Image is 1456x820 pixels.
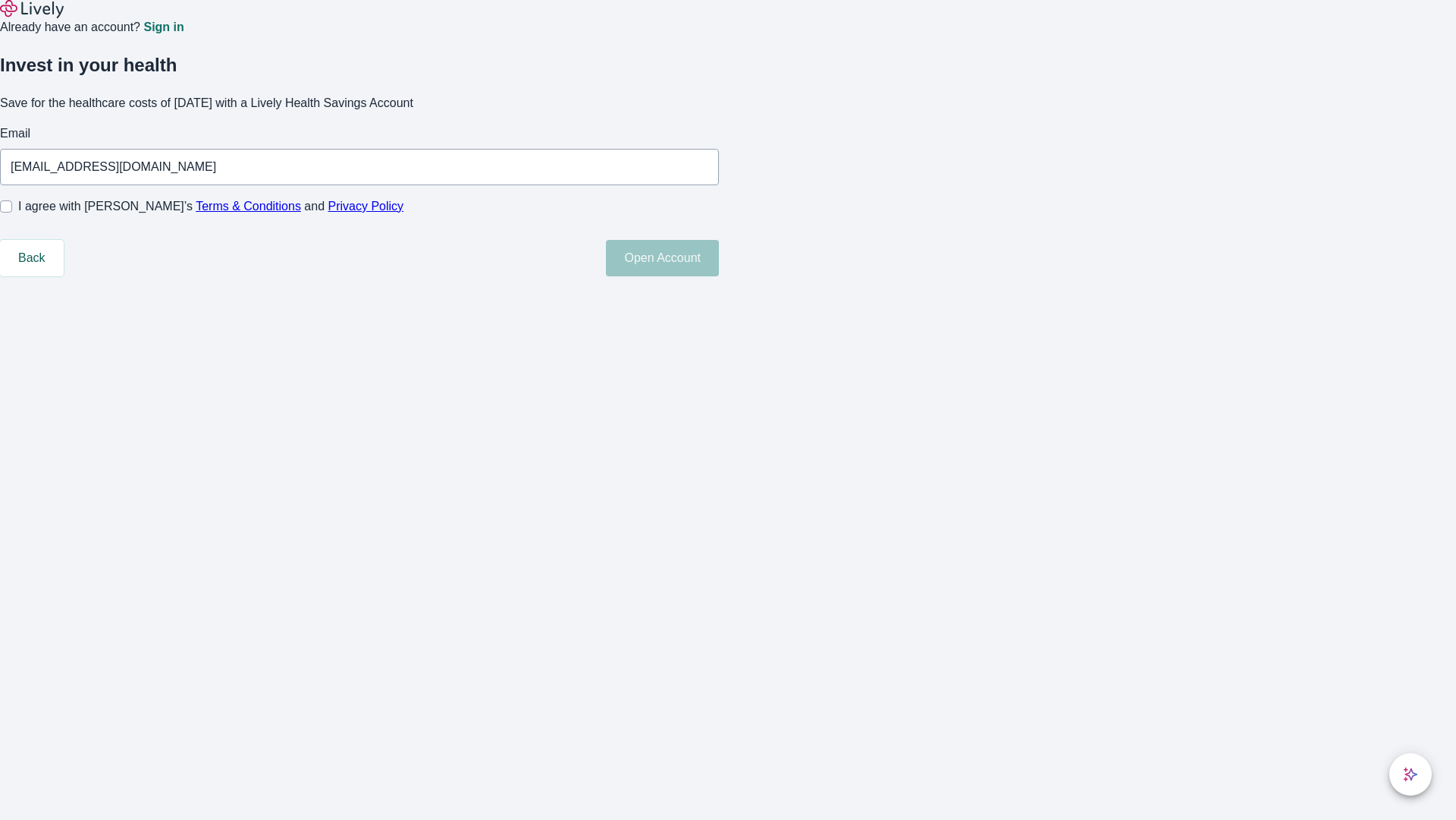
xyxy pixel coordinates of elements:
a: Privacy Policy [328,200,404,213]
a: Sign in [143,21,184,33]
button: chat [1389,753,1432,796]
span: I agree with [PERSON_NAME]’s and [18,197,403,216]
svg: Lively AI Assistant [1403,767,1418,782]
a: Terms & Conditions [196,200,301,213]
